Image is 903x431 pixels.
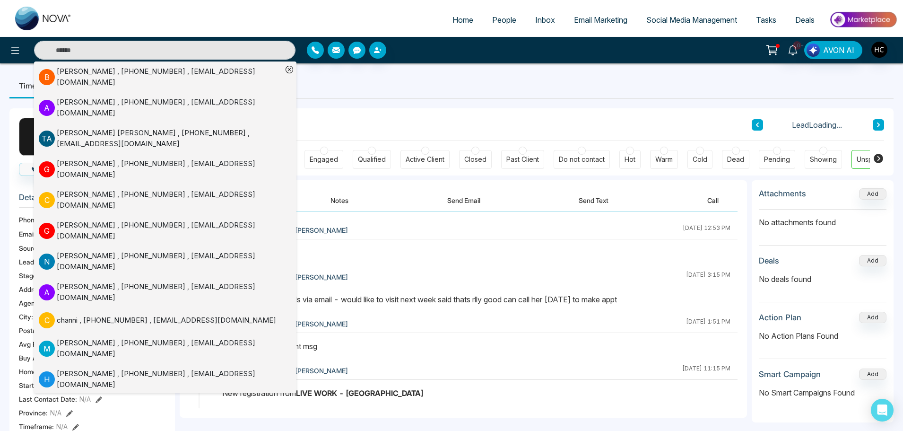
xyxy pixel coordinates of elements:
[19,408,48,418] span: Province :
[39,161,55,177] p: G
[39,312,55,328] p: c
[655,155,673,164] div: Warm
[19,271,39,281] span: Stage:
[859,369,886,380] button: Add
[39,69,55,85] p: B
[625,155,635,164] div: Hot
[559,155,605,164] div: Do not contact
[57,66,282,88] div: [PERSON_NAME] , [PHONE_NUMBER] , [EMAIL_ADDRESS][DOMAIN_NAME]
[19,325,58,335] span: Postal Code :
[19,394,77,404] span: Last Contact Date :
[506,155,539,164] div: Past Client
[747,11,786,29] a: Tasks
[810,155,837,164] div: Showing
[39,192,55,208] p: C
[406,155,444,164] div: Active Client
[295,366,348,376] span: [PERSON_NAME]
[39,100,55,116] p: A
[39,131,55,147] p: T A
[492,15,516,25] span: People
[57,97,282,118] div: [PERSON_NAME] , [PHONE_NUMBER] , [EMAIL_ADDRESS][DOMAIN_NAME]
[295,319,348,329] span: [PERSON_NAME]
[793,41,801,50] span: 10+
[564,11,637,29] a: Email Marketing
[19,215,40,225] span: Phone:
[682,364,730,377] div: [DATE] 11:15 PM
[39,254,55,270] p: N
[19,284,60,294] span: Address:
[759,369,821,379] h3: Smart Campaign
[686,317,730,330] div: [DATE] 1:51 PM
[859,188,886,200] button: Add
[19,312,33,322] span: City :
[823,44,854,56] span: AVON AI
[560,190,627,211] button: Send Text
[19,118,57,156] div: I
[859,312,886,323] button: Add
[686,271,730,283] div: [DATE] 3:15 PM
[57,220,282,241] div: [PERSON_NAME] , [PHONE_NUMBER] , [EMAIL_ADDRESS][DOMAIN_NAME]
[310,155,338,164] div: Engaged
[358,155,386,164] div: Qualified
[574,15,627,25] span: Email Marketing
[57,128,282,149] div: [PERSON_NAME] [PERSON_NAME] , [PHONE_NUMBER] , [EMAIL_ADDRESS][DOMAIN_NAME]
[759,210,886,228] p: No attachments found
[526,11,564,29] a: Inbox
[443,11,483,29] a: Home
[39,341,55,357] p: M
[759,256,779,265] h3: Deals
[759,330,886,342] p: No Action Plans Found
[759,313,801,322] h3: Action Plan
[786,11,824,29] a: Deals
[312,190,367,211] button: Notes
[19,193,165,207] h3: Details
[756,15,776,25] span: Tasks
[19,229,37,239] span: Email:
[727,155,744,164] div: Dead
[535,15,555,25] span: Inbox
[871,42,887,58] img: User Avatar
[19,380,52,390] span: Start Date :
[39,284,55,300] p: A
[688,190,738,211] button: Call
[464,155,486,164] div: Closed
[795,15,815,25] span: Deals
[57,338,282,359] div: [PERSON_NAME] , [PHONE_NUMBER] , [EMAIL_ADDRESS][DOMAIN_NAME]
[428,190,499,211] button: Send Email
[295,225,348,235] span: [PERSON_NAME]
[295,272,348,282] span: [PERSON_NAME]
[452,15,473,25] span: Home
[57,251,282,272] div: [PERSON_NAME] , [PHONE_NUMBER] , [EMAIL_ADDRESS][DOMAIN_NAME]
[859,255,886,266] button: Add
[19,367,56,377] span: Home Type :
[19,163,65,176] button: Call
[57,158,282,180] div: [PERSON_NAME] , [PHONE_NUMBER] , [EMAIL_ADDRESS][DOMAIN_NAME]
[57,281,282,303] div: [PERSON_NAME] , [PHONE_NUMBER] , [EMAIL_ADDRESS][DOMAIN_NAME]
[79,394,91,404] span: N/A
[9,73,58,98] li: Timeline
[19,243,43,253] span: Source:
[807,44,820,57] img: Lead Flow
[50,408,61,418] span: N/A
[19,257,53,267] span: Lead Type:
[792,119,842,131] span: Lead Loading...
[19,298,39,308] span: Agent:
[57,369,282,390] div: [PERSON_NAME] , [PHONE_NUMBER] , [EMAIL_ADDRESS][DOMAIN_NAME]
[39,223,55,239] p: G
[857,155,894,164] div: Unspecified
[483,11,526,29] a: People
[759,189,806,198] h3: Attachments
[693,155,707,164] div: Cold
[759,387,886,398] p: No Smart Campaigns Found
[829,9,897,30] img: Market-place.gif
[646,15,737,25] span: Social Media Management
[871,399,894,422] div: Open Intercom Messenger
[804,41,862,59] button: AVON AI
[759,273,886,285] p: No deals found
[57,315,276,326] div: channi , [PHONE_NUMBER] , [EMAIL_ADDRESS][DOMAIN_NAME]
[19,339,78,349] span: Avg Property Price :
[683,224,730,236] div: [DATE] 12:53 PM
[15,7,72,30] img: Nova CRM Logo
[19,353,49,363] span: Buy Area :
[764,155,790,164] div: Pending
